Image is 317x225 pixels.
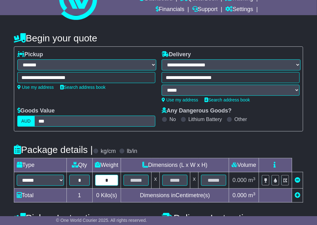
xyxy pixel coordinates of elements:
span: m [248,192,256,198]
sup: 3 [253,176,256,181]
label: Lithium Battery [188,116,222,122]
h4: Delivery Instructions [162,213,303,223]
span: 0.000 [233,192,247,198]
label: Any Dangerous Goods? [162,107,232,114]
td: Qty [66,158,92,172]
h4: Package details | [14,144,93,155]
h4: Pickup Instructions [14,213,155,223]
a: Settings [226,4,253,15]
a: Use my address [17,85,54,90]
td: Volume [229,158,259,172]
td: Dimensions (L x W x H) [121,158,229,172]
span: 0.000 [233,177,247,183]
a: Remove this item [295,177,300,183]
label: Delivery [162,51,191,58]
td: 1 [66,189,92,203]
td: x [152,172,160,189]
td: Type [14,158,66,172]
a: Add new item [295,192,300,198]
label: lb/in [127,148,137,155]
label: Goods Value [17,107,55,114]
label: AUD [17,116,35,127]
td: Weight [92,158,121,172]
a: Search address book [205,97,250,102]
label: Other [234,116,247,122]
a: Use my address [162,97,198,102]
sup: 3 [253,192,256,196]
h4: Begin your quote [14,33,303,43]
label: No [170,116,176,122]
td: x [190,172,199,189]
span: 0 [96,192,99,198]
td: Kilo(s) [92,189,121,203]
span: m [248,177,256,183]
a: Support [192,4,218,15]
td: Dimensions in Centimetre(s) [121,189,229,203]
span: © One World Courier 2025. All rights reserved. [56,218,147,223]
a: Search address book [60,85,106,90]
td: Total [14,189,66,203]
label: Pickup [17,51,43,58]
a: Financials [156,4,184,15]
label: kg/cm [101,148,116,155]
